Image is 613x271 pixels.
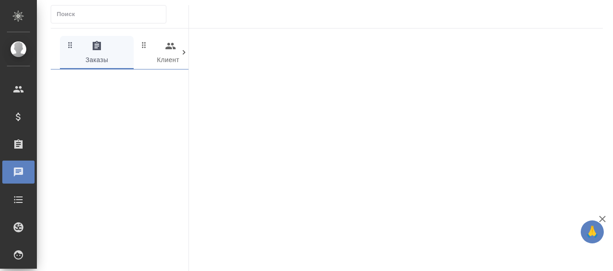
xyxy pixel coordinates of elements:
[584,222,600,242] span: 🙏
[140,40,148,49] svg: Зажми и перетащи, чтобы поменять порядок вкладок
[139,40,202,66] span: Клиенты
[57,8,166,21] input: Поиск
[66,40,75,49] svg: Зажми и перетащи, чтобы поменять порядок вкладок
[65,40,128,66] span: Заказы
[581,220,604,243] button: 🙏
